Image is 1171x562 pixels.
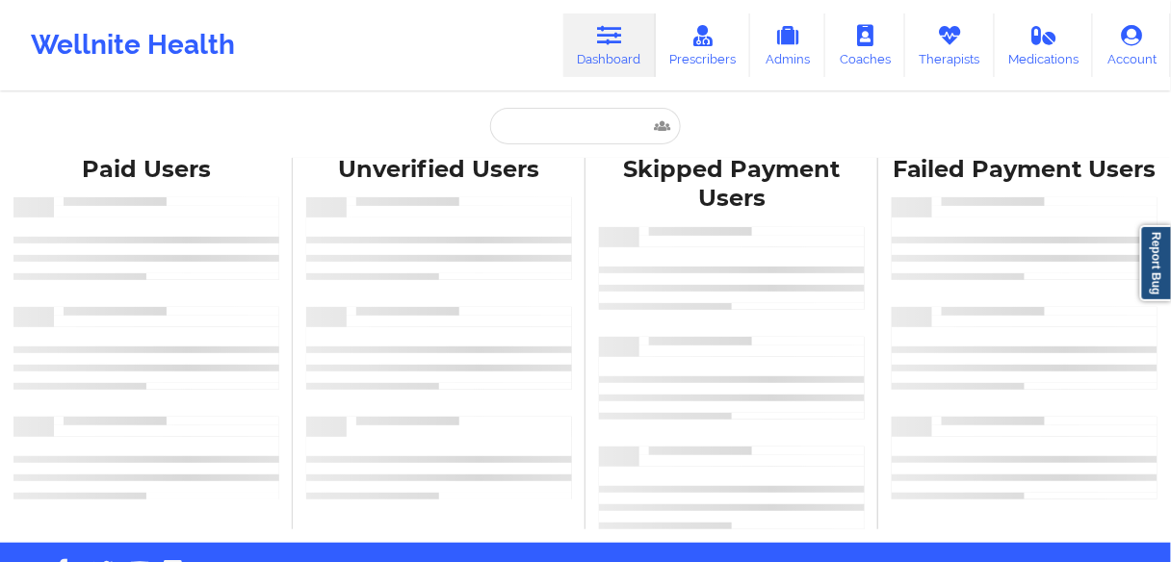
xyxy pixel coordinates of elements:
[563,13,656,77] a: Dashboard
[995,13,1094,77] a: Medications
[599,155,865,215] div: Skipped Payment Users
[656,13,751,77] a: Prescribers
[825,13,905,77] a: Coaches
[1093,13,1171,77] a: Account
[750,13,825,77] a: Admins
[905,13,995,77] a: Therapists
[306,155,572,185] div: Unverified Users
[892,155,1158,185] div: Failed Payment Users
[13,155,279,185] div: Paid Users
[1140,225,1171,301] a: Report Bug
